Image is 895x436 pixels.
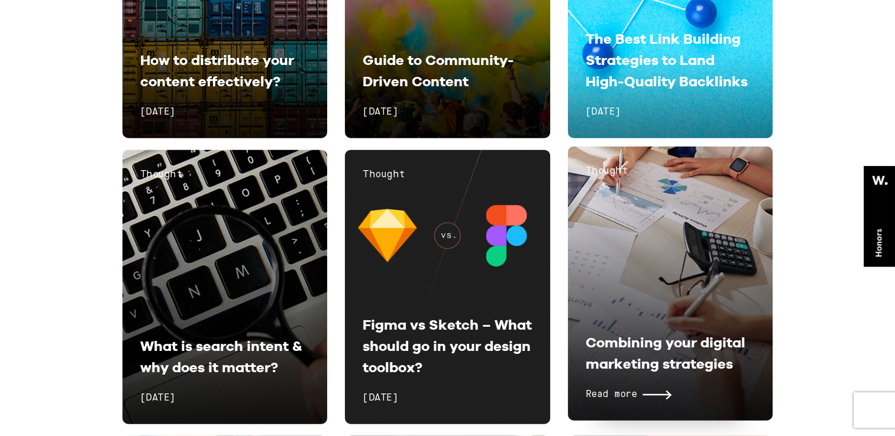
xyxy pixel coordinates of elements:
[140,170,183,180] span: Thought
[586,30,748,90] span: The Best Link Building Strategies to Land High-Quality Backlinks
[586,334,745,372] span: Combining your digital marketing strategies
[363,316,532,376] span: Figma vs Sketch – What should go in your design toolbox?
[363,170,405,180] span: Thought
[140,393,175,403] span: [DATE]
[363,108,398,117] span: [DATE]
[586,167,628,176] span: Thought
[586,388,637,403] span: Read more
[363,51,514,90] span: Guide to Community-Driven Content
[140,51,294,90] span: How to distribute your content effectively?
[586,108,621,117] span: [DATE]
[363,393,398,403] span: [DATE]
[140,337,302,376] span: What is search intent & why does it matter?
[140,108,175,117] span: [DATE]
